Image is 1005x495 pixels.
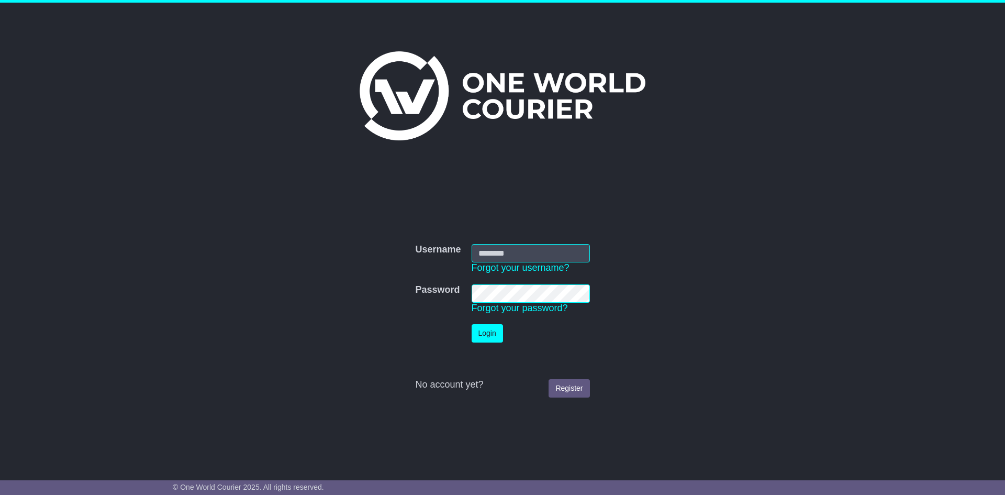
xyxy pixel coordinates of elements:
button: Login [472,324,503,343]
label: Password [415,284,460,296]
span: © One World Courier 2025. All rights reserved. [173,483,324,491]
a: Forgot your password? [472,303,568,313]
div: No account yet? [415,379,589,391]
label: Username [415,244,461,256]
a: Forgot your username? [472,262,569,273]
a: Register [549,379,589,398]
img: One World [360,51,645,140]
